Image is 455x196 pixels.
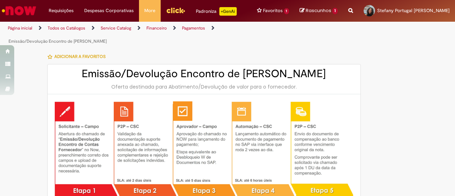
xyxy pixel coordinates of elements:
img: click_logo_yellow_360x200.png [166,5,185,16]
ul: Trilhas de página [5,22,298,48]
a: Pagamentos [182,25,205,31]
span: Rascunhos [306,7,331,14]
button: Adicionar a Favoritos [47,49,109,64]
h2: Emissão/Devolução Encontro de [PERSON_NAME] [55,68,353,80]
a: Página inicial [8,25,32,31]
a: Service Catalog [101,25,131,31]
div: Oferta destinada para Abatimento/Devolução de valor para o fornecedor. [55,83,353,90]
span: Stefany Portugal [PERSON_NAME] [377,7,450,14]
span: 1 [332,8,338,14]
img: ServiceNow [1,4,37,18]
span: Requisições [49,7,74,14]
p: +GenAi [219,7,237,16]
a: Financeiro [146,25,167,31]
div: Padroniza [196,7,237,16]
span: Adicionar a Favoritos [54,54,106,59]
span: 1 [284,8,289,14]
a: Todos os Catálogos [48,25,85,31]
a: Emissão/Devolução Encontro de [PERSON_NAME] [9,38,107,44]
span: Despesas Corporativas [84,7,134,14]
a: Rascunhos [300,7,338,14]
span: More [144,7,155,14]
span: Favoritos [263,7,283,14]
